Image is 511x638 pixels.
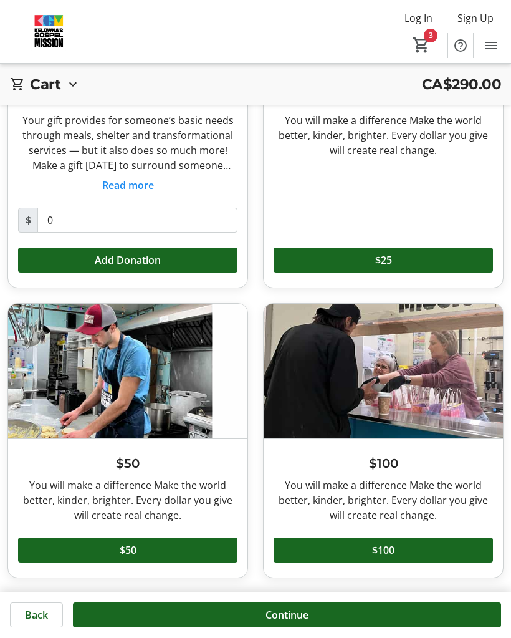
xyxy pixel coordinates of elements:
div: You will make a difference Make the world better, kinder, brighter. Every dollar you give will cr... [274,478,493,523]
button: Menu [479,34,504,59]
span: CA$290.00 [422,74,502,95]
span: $25 [375,253,392,268]
span: Continue [265,608,308,623]
span: Log In [404,11,432,26]
h2: Cart [30,74,60,95]
span: Back [25,608,48,623]
h3: $100 [274,455,493,473]
img: $50 [8,304,247,439]
input: Donation Amount [37,208,237,233]
button: Cart [410,34,432,57]
img: $100 [264,304,503,439]
h3: $50 [18,455,237,473]
button: Sign Up [447,9,504,29]
button: Continue [73,603,501,628]
div: You will make a difference Make the world better, kinder, brighter. Every dollar you give will cr... [274,114,493,158]
span: $50 [120,543,136,558]
img: Kelowna's Gospel Mission's Logo [7,9,90,56]
button: Log In [394,9,442,29]
button: $25 [274,248,493,273]
button: $100 [274,538,493,563]
button: Read more [102,178,154,193]
button: Help [448,34,473,59]
div: You will make a difference Make the world better, kinder, brighter. Every dollar you give will cr... [18,478,237,523]
button: Add Donation [18,248,237,273]
span: $ [18,208,38,233]
button: $50 [18,538,237,563]
button: Back [10,603,63,628]
span: $100 [372,543,394,558]
span: Add Donation [95,253,161,268]
span: Sign Up [457,11,494,26]
div: Your gift provides for someone’s basic needs through meals, shelter and transformational services... [18,114,237,173]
